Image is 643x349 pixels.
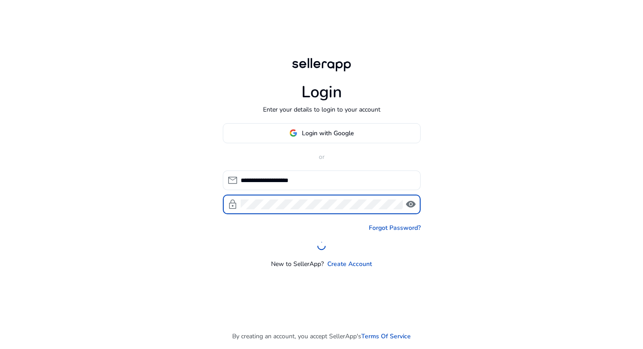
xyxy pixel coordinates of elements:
p: Enter your details to login to your account [263,105,380,114]
span: lock [227,199,238,210]
a: Terms Of Service [361,332,411,341]
h1: Login [301,83,342,102]
span: visibility [405,199,416,210]
span: mail [227,175,238,186]
p: New to SellerApp? [271,259,324,269]
p: or [223,152,421,162]
button: Login with Google [223,123,421,143]
a: Create Account [327,259,372,269]
img: google-logo.svg [289,129,297,137]
span: Login with Google [302,129,354,138]
a: Forgot Password? [369,223,421,233]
